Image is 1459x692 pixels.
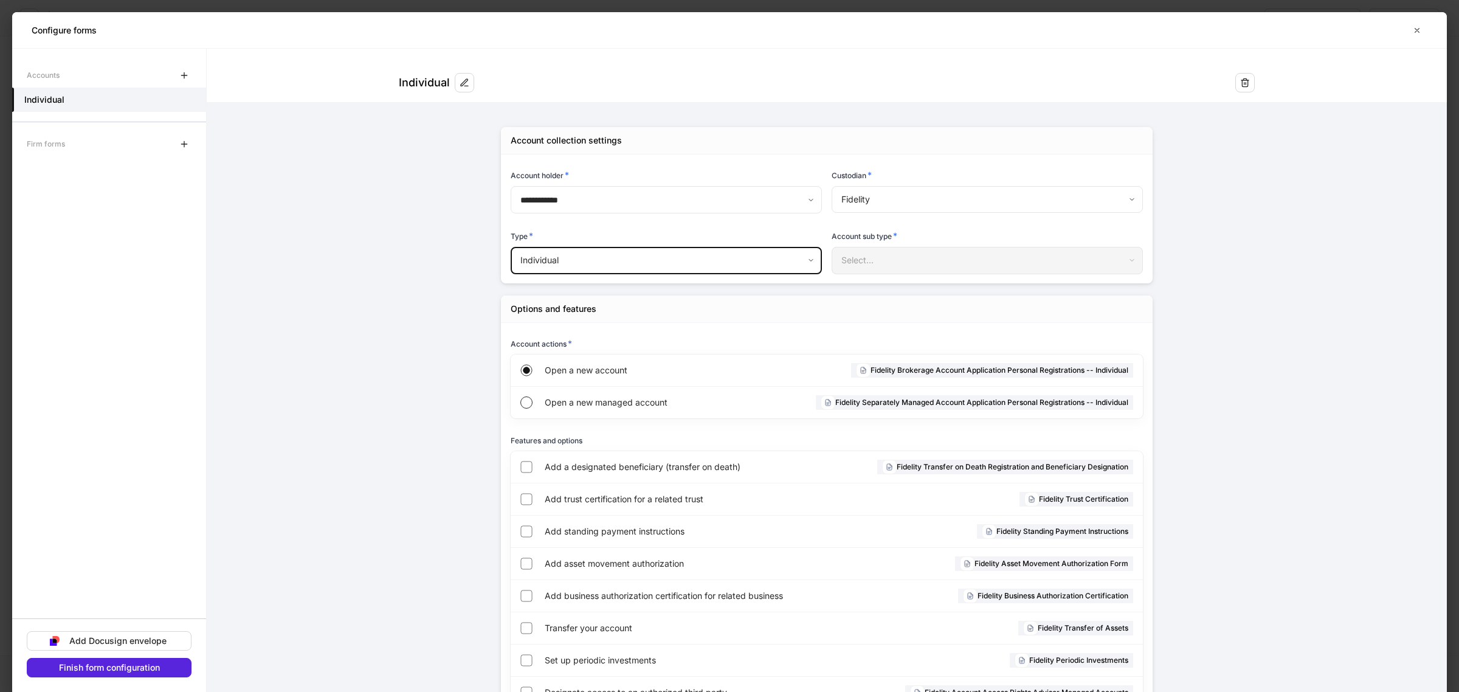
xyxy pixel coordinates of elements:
h6: Type [511,230,533,242]
button: Finish form configuration [27,658,191,677]
h6: Fidelity Asset Movement Authorization Form [974,558,1128,569]
span: Transfer your account [545,622,816,634]
span: Add business authorization certification for related business [545,590,861,602]
div: Fidelity Separately Managed Account Application Personal Registrations -- Individual [816,395,1133,410]
h6: Fidelity Standing Payment Instructions [996,525,1128,537]
h6: Account actions [511,337,572,350]
h6: Fidelity Periodic Investments [1029,654,1128,666]
div: Add Docusign envelope [69,637,167,645]
h6: Fidelity Transfer of Assets [1038,622,1128,634]
h5: Individual [24,94,64,106]
h6: Features and options [511,435,582,446]
div: Firm forms [27,133,65,154]
div: Individual [511,247,821,274]
h5: Configure forms [32,24,97,36]
a: Individual [12,88,206,112]
div: Accounts [27,64,60,86]
h6: Account holder [511,169,569,181]
span: Set up periodic investments [545,654,823,666]
button: Add Docusign envelope [27,631,191,651]
span: Add asset movement authorization [545,558,810,570]
div: Finish form configuration [59,663,160,672]
h6: Fidelity Trust Certification [1039,493,1128,505]
span: Add standing payment instructions [545,525,821,538]
div: Fidelity [832,186,1142,213]
h6: Custodian [832,169,872,181]
div: Account collection settings [511,134,622,147]
span: Open a new account [545,364,729,376]
div: Individual [399,75,450,90]
span: Add a designated beneficiary (transfer on death) [545,461,799,473]
h6: Account sub type [832,230,897,242]
div: Select... [832,247,1142,274]
h6: Fidelity Business Authorization Certification [978,590,1128,601]
span: Add trust certification for a related trust [545,493,852,505]
h6: Fidelity Transfer on Death Registration and Beneficiary Designation [897,461,1128,472]
div: Fidelity Brokerage Account Application Personal Registrations -- Individual [851,363,1133,378]
span: Open a new managed account [545,396,732,409]
div: Options and features [511,303,596,315]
